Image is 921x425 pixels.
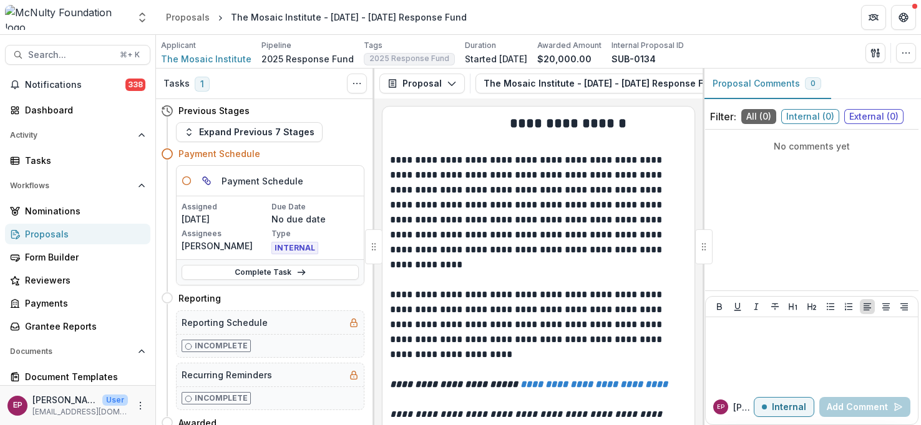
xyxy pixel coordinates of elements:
[10,347,133,356] span: Documents
[178,292,221,305] h4: Reporting
[712,299,727,314] button: Bold
[25,204,140,217] div: Nominations
[182,368,272,381] h5: Recurring Reminders
[102,394,128,406] p: User
[133,398,148,413] button: More
[710,140,914,153] p: No comments yet
[879,299,894,314] button: Align Center
[117,48,142,62] div: ⌘ + K
[178,147,260,160] h4: Payment Schedule
[537,40,602,51] p: Awarded Amount
[161,8,215,26] a: Proposals
[897,299,912,314] button: Align Right
[178,104,250,117] h4: Previous Stages
[176,122,323,142] button: Expand Previous 7 Stages
[13,401,22,409] div: Esther Park
[364,40,383,51] p: Tags
[25,370,140,383] div: Document Templates
[182,316,268,329] h5: Reporting Schedule
[772,402,806,413] p: Internal
[182,212,269,226] p: [DATE]
[5,293,150,313] a: Payments
[465,52,527,65] p: Started [DATE]
[369,54,449,63] span: 2025 Response Fund
[823,299,838,314] button: Bullet List
[5,176,150,196] button: Open Workflows
[163,79,190,89] h3: Tasks
[841,299,856,314] button: Ordered List
[5,75,150,95] button: Notifications338
[271,212,359,226] p: No due date
[475,74,758,93] button: The Mosaic Institute - [DATE] - [DATE] Response Fund
[379,74,465,93] button: Proposal
[25,80,125,90] span: Notifications
[25,103,140,117] div: Dashboard
[182,265,359,280] a: Complete Task
[195,340,248,351] p: Incomplete
[5,341,150,361] button: Open Documents
[231,11,467,24] div: The Mosaic Institute - [DATE] - [DATE] Response Fund
[195,393,248,404] p: Incomplete
[5,100,150,120] a: Dashboard
[125,79,145,91] span: 338
[860,299,875,314] button: Align Left
[891,5,916,30] button: Get Help
[25,227,140,241] div: Proposals
[25,297,140,310] div: Payments
[182,228,269,239] p: Assignees
[261,52,354,65] p: 2025 Response Fund
[537,52,592,65] p: $20,000.00
[25,320,140,333] div: Grantee Reports
[10,131,133,140] span: Activity
[182,201,269,212] p: Assigned
[811,79,816,88] span: 0
[271,242,318,254] span: INTERNAL
[612,52,656,65] p: SUB-0134
[197,171,217,191] button: View dependent tasks
[5,125,150,145] button: Open Activity
[5,270,150,290] a: Reviewers
[703,69,831,99] button: Proposal Comments
[166,11,210,24] div: Proposals
[730,299,745,314] button: Underline
[465,40,496,51] p: Duration
[10,181,133,190] span: Workflows
[32,406,128,418] p: [EMAIL_ADDRESS][DOMAIN_NAME]
[844,109,904,124] span: External ( 0 )
[861,5,886,30] button: Partners
[161,8,472,26] nav: breadcrumb
[754,397,814,417] button: Internal
[161,40,196,51] p: Applicant
[5,150,150,171] a: Tasks
[182,239,269,252] p: [PERSON_NAME]
[612,40,684,51] p: Internal Proposal ID
[222,174,303,188] h5: Payment Schedule
[347,74,367,93] button: Toggle View Cancelled Tasks
[134,5,151,30] button: Open entity switcher
[733,401,754,414] p: [PERSON_NAME]
[5,224,150,244] a: Proposals
[767,299,782,314] button: Strike
[5,201,150,221] a: Nominations
[5,5,129,30] img: McNulty Foundation logo
[781,109,839,124] span: Internal ( 0 )
[5,316,150,337] a: Grantee Reports
[710,109,736,124] p: Filter:
[32,393,97,406] p: [PERSON_NAME]
[5,247,150,267] a: Form Builder
[25,251,140,264] div: Form Builder
[819,397,910,417] button: Add Comment
[749,299,764,314] button: Italicize
[271,228,359,239] p: Type
[161,52,251,65] a: The Mosaic Institute
[741,109,776,124] span: All ( 0 )
[25,154,140,167] div: Tasks
[271,201,359,212] p: Due Date
[195,77,210,92] span: 1
[804,299,819,314] button: Heading 2
[261,40,291,51] p: Pipeline
[28,50,112,60] span: Search...
[717,404,724,410] div: Esther Park
[5,45,150,65] button: Search...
